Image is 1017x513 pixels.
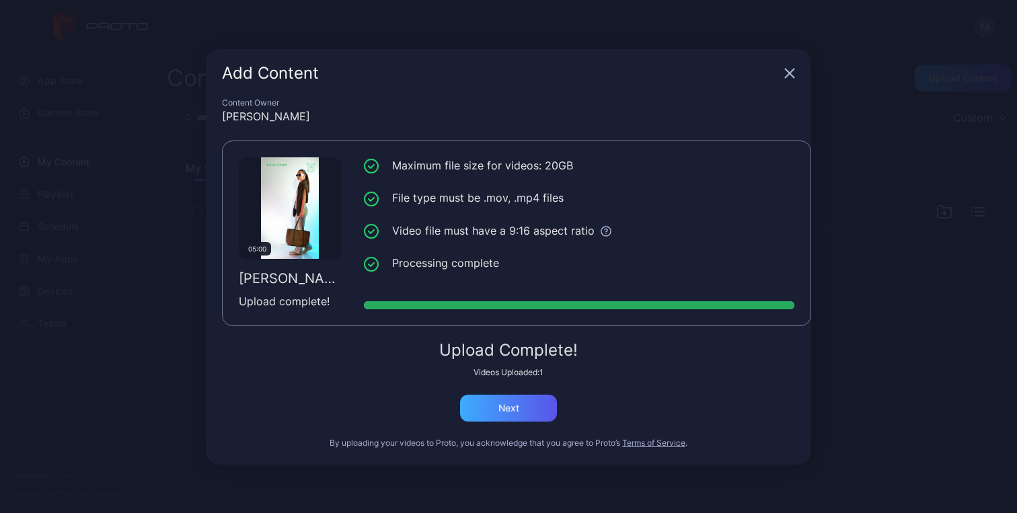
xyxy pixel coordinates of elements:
[222,342,795,358] div: Upload Complete!
[222,97,795,108] div: Content Owner
[222,108,795,124] div: [PERSON_NAME]
[498,403,519,413] div: Next
[364,157,794,174] li: Maximum file size for videos: 20GB
[364,190,794,206] li: File type must be .mov, .mp4 files
[622,438,685,448] button: Terms of Service
[222,438,795,448] div: By uploading your videos to Proto, you acknowledge that you agree to Proto’s .
[364,223,794,239] li: Video file must have a 9:16 aspect ratio
[239,270,341,286] div: [PERSON_NAME](1).mp4
[222,65,779,81] div: Add Content
[460,395,557,422] button: Next
[239,293,341,309] div: Upload complete!
[364,255,794,272] li: Processing complete
[222,367,795,378] div: Videos Uploaded: 1
[243,242,271,255] div: 05:00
